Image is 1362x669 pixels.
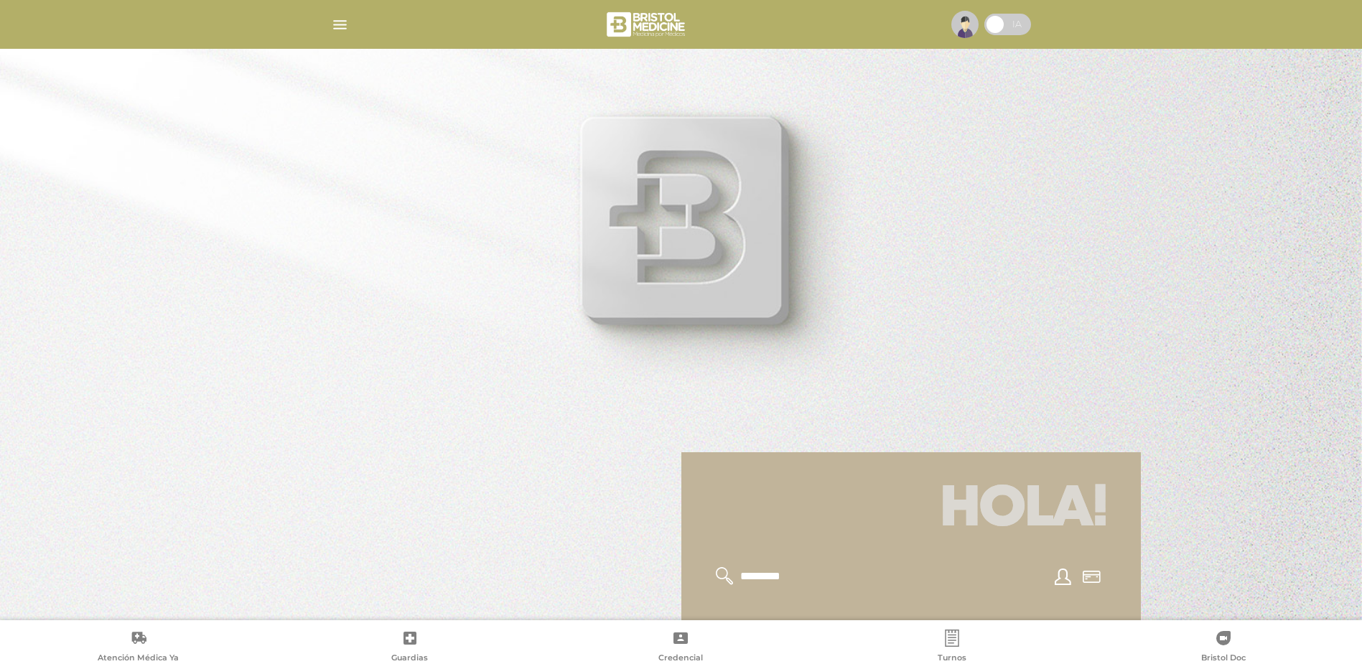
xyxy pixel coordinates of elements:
[951,11,979,38] img: profile-placeholder.svg
[658,652,703,665] span: Credencial
[274,630,546,666] a: Guardias
[605,7,690,42] img: bristol-medicine-blanco.png
[938,652,966,665] span: Turnos
[1201,652,1246,665] span: Bristol Doc
[3,630,274,666] a: Atención Médica Ya
[816,630,1088,666] a: Turnos
[331,16,349,34] img: Cober_menu-lines-white.svg
[98,652,179,665] span: Atención Médica Ya
[391,652,428,665] span: Guardias
[1088,630,1359,666] a: Bristol Doc
[546,630,817,666] a: Credencial
[699,469,1124,550] h1: Hola!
